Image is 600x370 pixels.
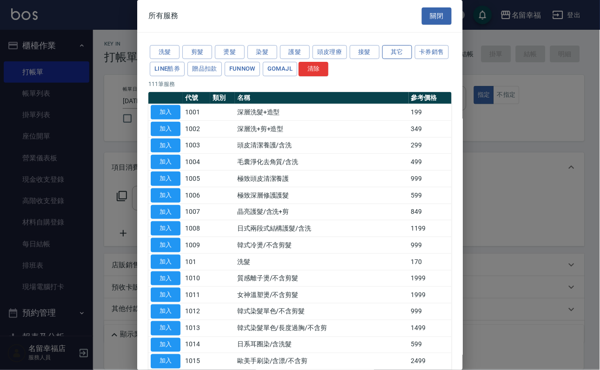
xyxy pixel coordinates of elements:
td: 深層洗+剪+造型 [235,120,409,137]
td: 日式兩段式結構護髮/含洗 [235,220,409,237]
td: 2499 [409,353,452,370]
button: LINE酷券 [150,62,185,76]
button: 染髮 [247,45,277,59]
td: 1999 [409,270,452,287]
td: 101 [183,253,210,270]
th: 名稱 [235,92,409,104]
td: 韓式染髮單色/不含剪髮 [235,304,409,320]
button: 加入 [151,155,180,169]
button: 加入 [151,221,180,236]
th: 類別 [210,92,235,104]
button: 加入 [151,188,180,203]
td: 1004 [183,154,210,171]
th: 參考價格 [409,92,452,104]
td: 599 [409,187,452,204]
td: 999 [409,304,452,320]
th: 代號 [183,92,210,104]
td: 深層洗髮+造型 [235,104,409,121]
td: 1199 [409,220,452,237]
td: 1008 [183,220,210,237]
td: 極致頭皮清潔養護 [235,171,409,187]
button: 燙髮 [215,45,245,59]
td: 韓式染髮單色/長度過胸/不含剪 [235,320,409,337]
button: 加入 [151,255,180,269]
td: 質感離子燙/不含剪髮 [235,270,409,287]
td: 499 [409,154,452,171]
td: 女神溫塑燙/不含剪髮 [235,287,409,304]
td: 1011 [183,287,210,304]
td: 849 [409,204,452,220]
td: 晶亮護髮/含洗+剪 [235,204,409,220]
button: 關閉 [422,7,452,25]
button: 清除 [299,62,328,76]
button: 加入 [151,271,180,286]
td: 歐美手刷染/含漂/不含剪 [235,353,409,370]
td: 299 [409,137,452,154]
button: 洗髮 [150,45,180,59]
td: 1009 [183,237,210,254]
button: 頭皮理療 [313,45,347,59]
td: 1999 [409,287,452,304]
td: 999 [409,171,452,187]
td: 1006 [183,187,210,204]
td: 1013 [183,320,210,337]
td: 999 [409,237,452,254]
button: 加入 [151,105,180,119]
button: 加入 [151,354,180,369]
td: 1010 [183,270,210,287]
td: 199 [409,104,452,121]
button: 護髮 [280,45,310,59]
td: 1003 [183,137,210,154]
td: 599 [409,337,452,353]
td: 1005 [183,171,210,187]
button: 加入 [151,288,180,302]
td: 1012 [183,304,210,320]
button: 加入 [151,338,180,352]
td: 極致深層修護護髮 [235,187,409,204]
td: 1015 [183,353,210,370]
span: 所有服務 [148,11,178,20]
button: 加入 [151,238,180,252]
button: 加入 [151,205,180,219]
td: 1014 [183,337,210,353]
button: 接髮 [350,45,380,59]
button: 加入 [151,304,180,319]
td: 1007 [183,204,210,220]
button: 加入 [151,172,180,186]
td: 349 [409,120,452,137]
button: FUNNOW [225,62,260,76]
td: 1499 [409,320,452,337]
td: 毛囊淨化去角質/含洗 [235,154,409,171]
button: 剪髮 [182,45,212,59]
td: 頭皮清潔養護/含洗 [235,137,409,154]
td: 韓式冷燙/不含剪髮 [235,237,409,254]
button: 卡券銷售 [415,45,449,59]
td: 1002 [183,120,210,137]
td: 1001 [183,104,210,121]
button: 贈品扣款 [187,62,222,76]
button: 加入 [151,122,180,136]
button: 加入 [151,321,180,336]
button: 其它 [382,45,412,59]
td: 170 [409,253,452,270]
p: 111 筆服務 [148,80,452,88]
button: GOMAJL [263,62,297,76]
td: 洗髮 [235,253,409,270]
button: 加入 [151,139,180,153]
td: 日系耳圈染/含洗髮 [235,337,409,353]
